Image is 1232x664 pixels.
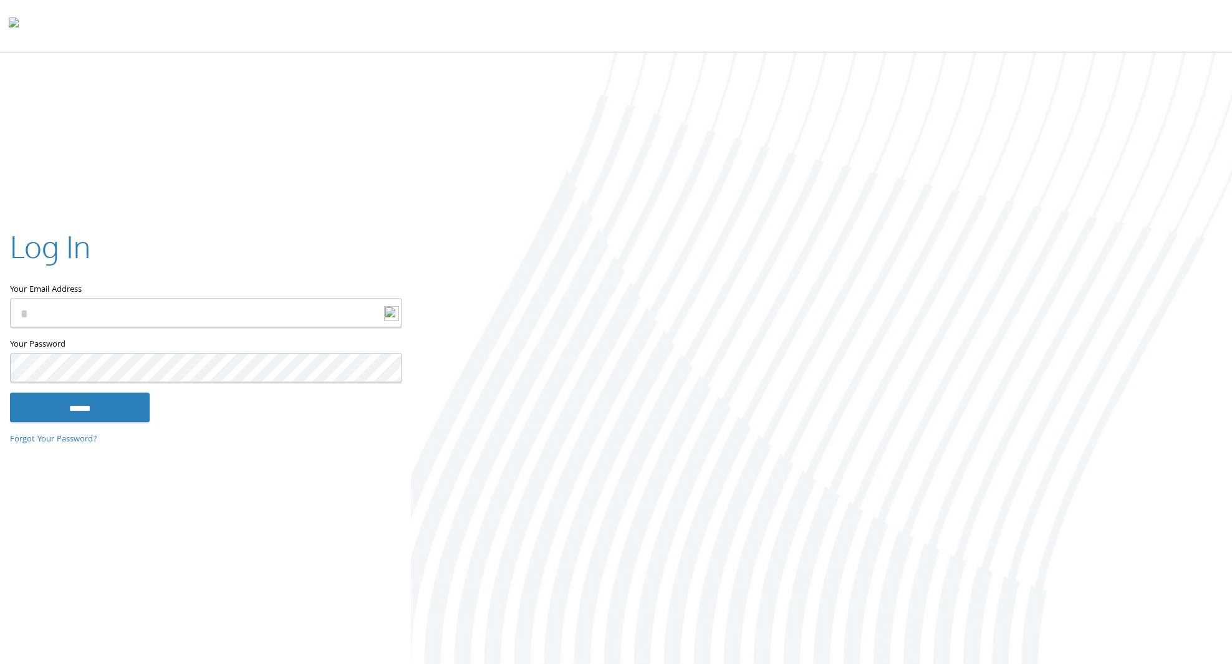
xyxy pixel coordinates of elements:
[377,305,392,320] keeper-lock: Open Keeper Popup
[10,433,97,446] a: Forgot Your Password?
[10,226,90,267] h2: Log In
[10,337,401,353] label: Your Password
[384,306,399,321] img: logo-new.svg
[9,13,19,38] img: todyl-logo-dark.svg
